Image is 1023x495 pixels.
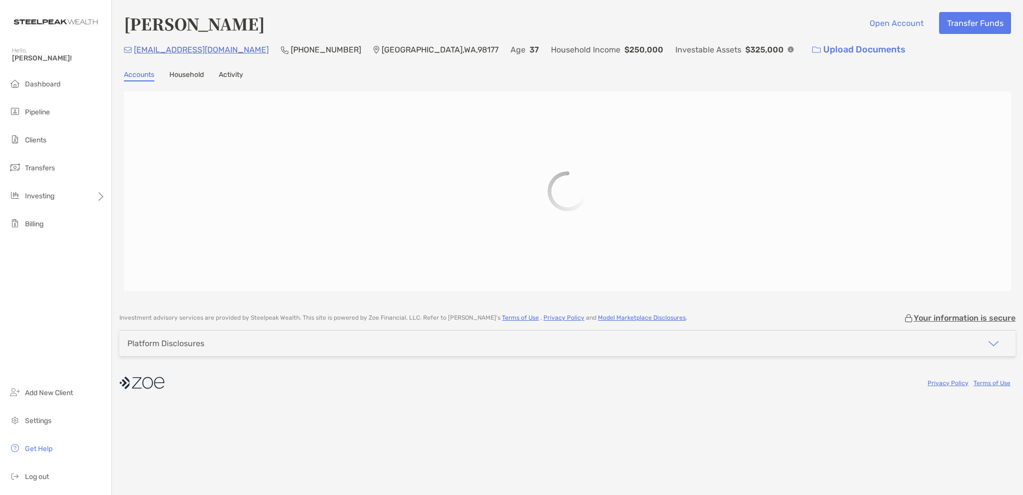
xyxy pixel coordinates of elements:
span: Dashboard [25,80,60,88]
img: billing icon [9,217,21,229]
img: button icon [812,46,821,53]
span: Billing [25,220,43,228]
span: Settings [25,417,51,425]
a: Household [169,70,204,81]
p: Your information is secure [914,313,1016,323]
img: pipeline icon [9,105,21,117]
p: Investable Assets [675,43,741,56]
div: Platform Disclosures [127,339,204,348]
img: icon arrow [988,338,1000,350]
p: [GEOGRAPHIC_DATA] , WA , 98177 [382,43,499,56]
img: Info Icon [788,46,794,52]
span: Investing [25,192,54,200]
p: $250,000 [624,43,663,56]
a: Privacy Policy [543,314,584,321]
p: [EMAIL_ADDRESS][DOMAIN_NAME] [134,43,269,56]
span: Add New Client [25,389,73,397]
img: dashboard icon [9,77,21,89]
a: Accounts [124,70,154,81]
p: 37 [529,43,539,56]
img: Email Icon [124,47,132,53]
span: Get Help [25,445,52,453]
a: Privacy Policy [928,380,969,387]
img: company logo [119,372,164,394]
p: $325,000 [745,43,784,56]
img: get-help icon [9,442,21,454]
button: Open Account [862,12,931,34]
p: [PHONE_NUMBER] [291,43,361,56]
a: Activity [219,70,243,81]
img: investing icon [9,189,21,201]
span: Pipeline [25,108,50,116]
span: Transfers [25,164,55,172]
h4: [PERSON_NAME] [124,12,265,35]
img: settings icon [9,414,21,426]
a: Model Marketplace Disclosures [598,314,686,321]
p: Age [511,43,525,56]
img: add_new_client icon [9,386,21,398]
span: Log out [25,473,49,481]
a: Upload Documents [806,39,912,60]
span: [PERSON_NAME]! [12,54,105,62]
a: Terms of Use [974,380,1011,387]
img: Location Icon [373,46,380,54]
img: logout icon [9,470,21,482]
img: clients icon [9,133,21,145]
span: Clients [25,136,46,144]
button: Transfer Funds [939,12,1011,34]
p: Investment advisory services are provided by Steelpeak Wealth . This site is powered by Zoe Finan... [119,314,687,322]
a: Terms of Use [502,314,539,321]
img: transfers icon [9,161,21,173]
img: Phone Icon [281,46,289,54]
p: Household Income [551,43,620,56]
img: Zoe Logo [12,4,99,40]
